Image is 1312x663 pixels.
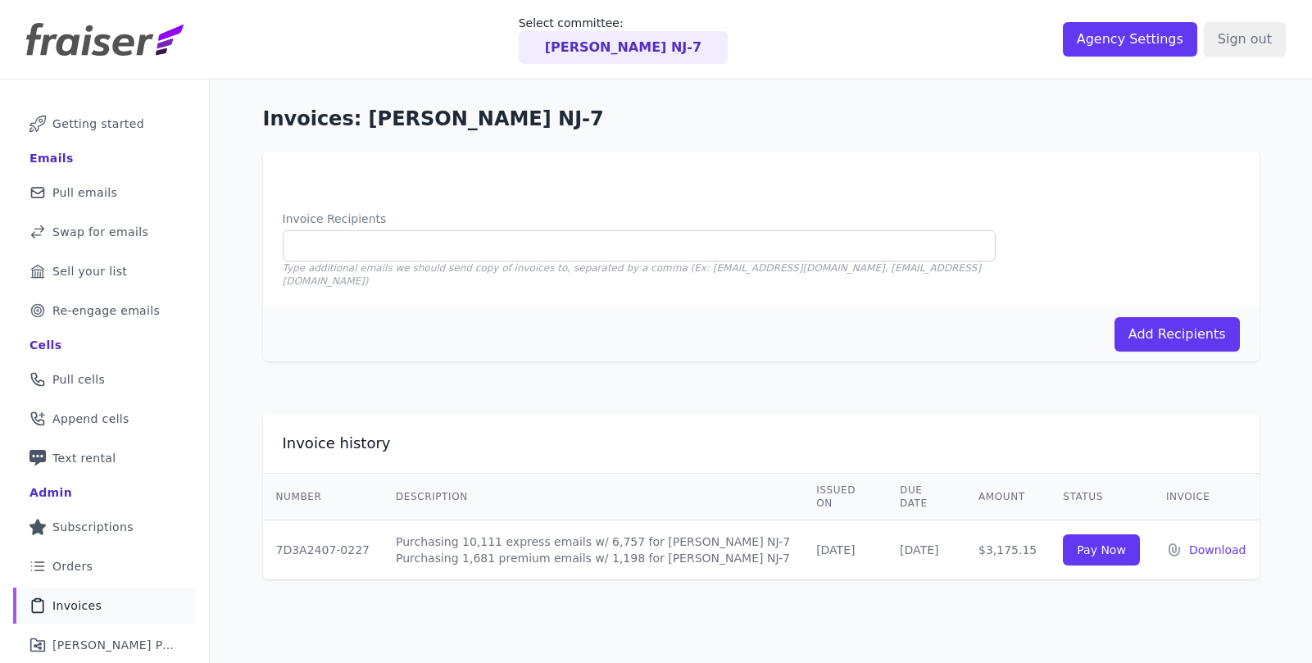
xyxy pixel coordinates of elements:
td: Purchasing 10,111 express emails w/ 6,757 for [PERSON_NAME] NJ-7 Purchasing 1,681 premium emails ... [383,520,803,580]
a: Orders [13,548,196,584]
td: $3,175.15 [965,520,1050,580]
a: Append cells [13,401,196,437]
p: Select committee: [519,15,728,31]
input: Sign out [1204,22,1286,57]
span: Sell your list [52,263,127,279]
span: Subscriptions [52,519,134,535]
th: Number [263,474,383,520]
a: Pull emails [13,175,196,211]
div: Emails [30,150,74,166]
div: Cells [30,337,61,353]
a: Swap for emails [13,214,196,250]
span: Text rental [52,450,116,466]
span: Append cells [52,411,129,427]
td: [DATE] [887,520,965,580]
span: Invoices [52,597,102,614]
div: Admin [30,484,72,501]
th: Status [1050,474,1153,520]
span: Getting started [52,116,144,132]
p: Type additional emails we should send copy of invoices to, separated by a comma (Ex: [EMAIL_ADDRE... [283,261,996,288]
a: Text rental [13,440,196,476]
p: [PERSON_NAME] NJ-7 [545,38,701,57]
button: Add Recipients [1115,317,1240,352]
input: Agency Settings [1063,22,1197,57]
h2: Invoice history [283,434,391,453]
span: Re-engage emails [52,302,160,319]
h1: Invoices: [PERSON_NAME] NJ-7 [263,106,1260,132]
span: [PERSON_NAME] Performance [52,637,176,653]
a: Subscriptions [13,509,196,545]
a: Sell your list [13,253,196,289]
span: Pull cells [52,371,105,388]
td: [DATE] [803,520,887,580]
label: Invoice Recipients [283,211,996,227]
a: Re-engage emails [13,293,196,329]
th: Issued on [803,474,887,520]
span: Pull emails [52,184,117,201]
a: Select committee: [PERSON_NAME] NJ-7 [519,15,728,64]
a: Pay Now [1063,534,1140,565]
span: Orders [52,558,93,574]
img: Fraiser Logo [26,23,184,56]
td: 7D3A2407-0227 [263,520,383,580]
th: Invoice [1153,474,1260,520]
span: Swap for emails [52,224,148,240]
a: Getting started [13,106,196,142]
th: Description [383,474,803,520]
th: Due Date [887,474,965,520]
a: [PERSON_NAME] Performance [13,627,196,663]
a: Pull cells [13,361,196,397]
a: Invoices [13,588,196,624]
th: Amount [965,474,1050,520]
a: Download [1189,542,1246,558]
